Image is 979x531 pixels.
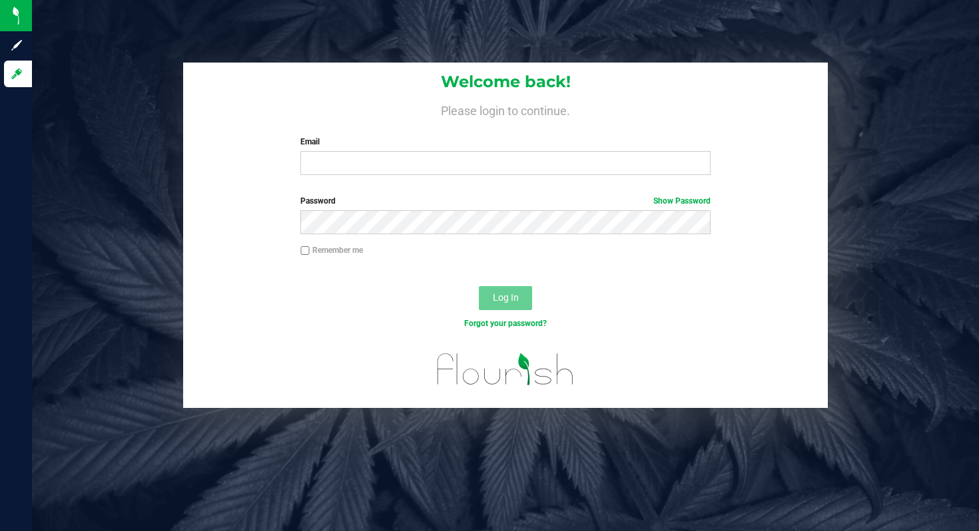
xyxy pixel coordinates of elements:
[183,73,828,90] h1: Welcome back!
[300,136,710,148] label: Email
[300,196,336,206] span: Password
[300,246,310,256] input: Remember me
[183,101,828,117] h4: Please login to continue.
[493,292,519,303] span: Log In
[425,343,586,395] img: flourish_logo.svg
[653,196,711,206] a: Show Password
[464,319,547,328] a: Forgot your password?
[479,286,532,310] button: Log In
[10,39,23,52] inline-svg: Sign up
[10,67,23,81] inline-svg: Log in
[300,244,363,256] label: Remember me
